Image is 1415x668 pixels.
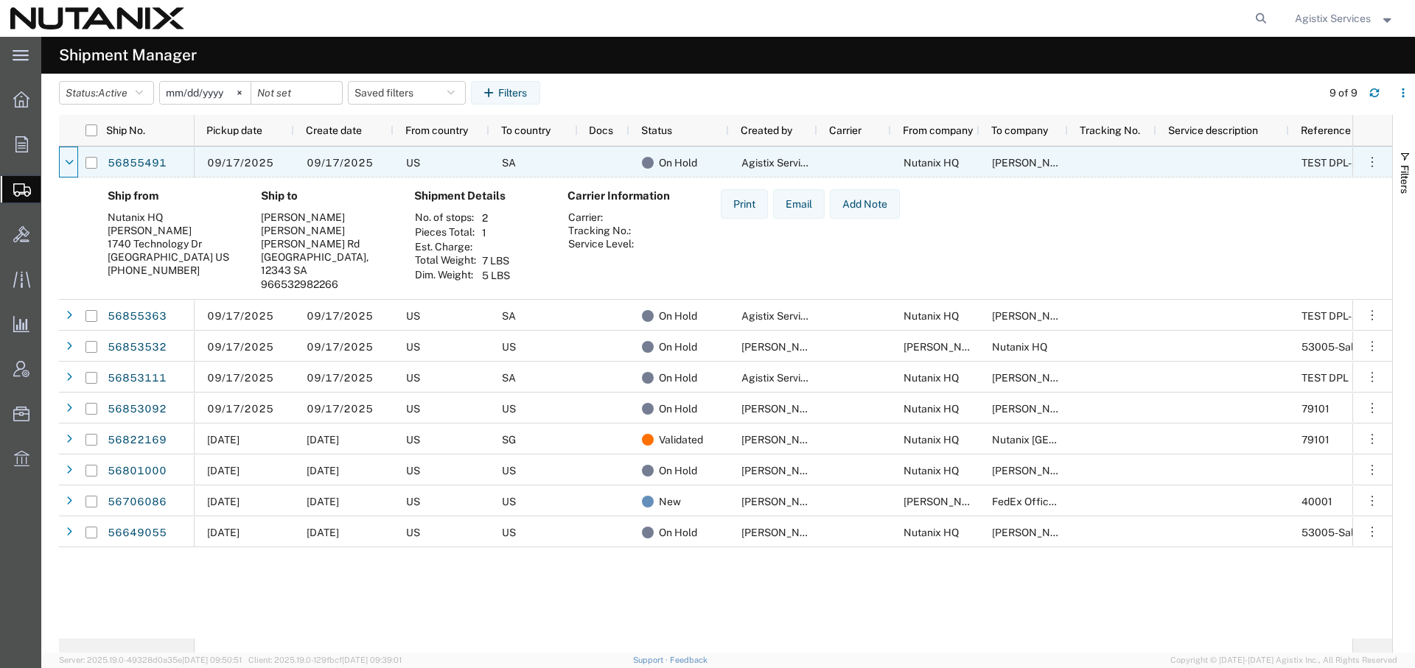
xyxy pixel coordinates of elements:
span: On Hold [659,147,697,178]
span: 09/17/2025 [307,341,373,353]
span: To country [501,124,551,136]
span: 09/11/2025 [307,465,339,477]
span: 09/17/2025 [307,310,373,322]
span: Create date [306,124,362,136]
span: US [406,341,420,353]
span: Stephanie Guadron [741,403,825,415]
h4: Shipment Details [414,189,544,203]
span: US [406,157,420,169]
span: On Hold [659,362,697,393]
span: FedEx Office at The Cosmopolitan of Las Vegas [992,496,1274,507]
span: Alaina Cook [904,496,988,507]
span: From country [405,124,468,136]
span: Created by [741,124,792,136]
span: US [406,465,420,477]
h4: Shipment Manager [59,37,197,74]
h4: Ship to [261,189,391,203]
span: 40001 [1302,496,1332,507]
span: US [502,527,516,538]
span: Tracking No. [1080,124,1140,136]
span: Docs [589,124,613,136]
span: US [502,403,516,415]
span: 09/17/2025 [207,372,273,384]
span: Nutanix HQ [992,341,1047,353]
div: [PERSON_NAME] [261,224,391,237]
span: 09/17/2025 [307,403,373,415]
span: US [406,403,420,415]
span: 09/17/2025 [207,310,273,322]
div: [PERSON_NAME] Rd [261,237,391,250]
span: US [406,434,420,446]
span: SG [502,434,516,446]
span: On Hold [659,331,697,362]
button: Saved filters [348,81,466,105]
a: 56801000 [107,460,167,483]
span: US [406,527,420,538]
th: Tracking No.: [567,224,635,237]
th: Pieces Total: [414,225,477,240]
span: Service description [1168,124,1258,136]
a: 56649055 [107,521,167,545]
button: Agistix Services [1294,10,1395,27]
span: US [502,496,516,507]
span: Brayan Lopez [C] [741,465,841,477]
span: Stephanie Guadron [741,434,825,446]
span: Reem Abdullah [992,310,1076,322]
a: 56853111 [107,367,167,390]
span: Nutanix HQ [904,527,959,538]
div: [PHONE_NUMBER] [108,264,237,277]
span: 53005-Sales-US [1302,527,1383,538]
a: Support [633,655,670,664]
span: Jim Battenberg [992,403,1076,415]
span: Arthur Campos [C] [741,527,841,538]
span: Stephanie Guadron [741,496,825,507]
span: TEST DPL-Agistix [1302,157,1385,169]
span: [DATE] 09:50:51 [182,655,242,664]
span: Status [641,124,672,136]
h4: Ship from [108,189,237,203]
span: Pickup date [206,124,262,136]
input: Not set [160,82,251,104]
span: Server: 2025.19.0-49328d0a35e [59,655,242,664]
th: No. of stops: [414,211,477,225]
span: Active [98,87,127,99]
span: 09/15/2025 [207,434,240,446]
span: 08/28/2025 [207,527,240,538]
a: 56855491 [107,152,167,175]
th: Dim. Weight: [414,268,477,283]
button: Add Note [830,189,900,219]
a: 56706086 [107,491,167,514]
span: 79101 [1302,403,1330,415]
span: On Hold [659,300,697,331]
td: 2 [477,211,515,225]
h4: Carrier Information [567,189,685,203]
span: On Hold [659,393,697,424]
span: Nutanix HQ [904,372,959,384]
td: 1 [477,225,515,240]
th: Service Level: [567,237,635,250]
span: Reem Abdullah [992,372,1076,384]
span: Filters [1399,165,1411,194]
span: 09/17/2025 [207,341,273,353]
span: Nutanix HQ [904,310,959,322]
span: On Hold [659,455,697,486]
button: Status:Active [59,81,154,105]
span: 09/11/2025 [207,465,240,477]
span: US [502,465,516,477]
a: 56853092 [107,398,167,421]
div: [PERSON_NAME] [108,224,237,237]
span: To company [991,124,1048,136]
span: 09/03/2025 [207,496,240,507]
img: logo [10,7,184,29]
span: Agistix Services [741,310,817,322]
a: 56822169 [107,429,167,452]
a: Feedback [670,655,707,664]
th: Est. Charge: [414,240,477,253]
span: 79101 [1302,434,1330,446]
div: 1740 Technology Dr [108,237,237,250]
div: 966532982266 [261,278,391,291]
span: Validated [659,424,703,455]
div: [GEOGRAPHIC_DATA], 12343 SA [261,250,391,277]
button: Filters [471,81,540,105]
button: Print [721,189,768,219]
